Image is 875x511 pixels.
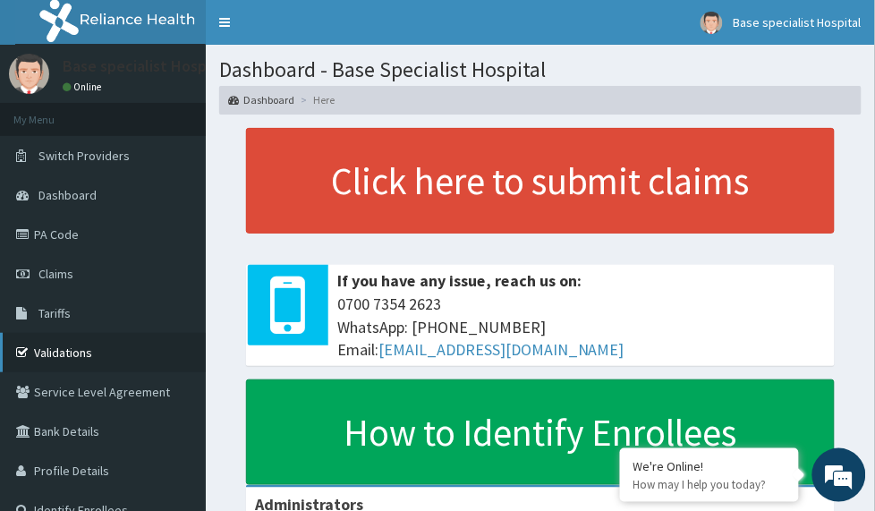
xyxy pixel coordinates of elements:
[38,187,97,203] span: Dashboard
[38,148,130,164] span: Switch Providers
[246,128,835,234] a: Click here to submit claims
[63,58,230,74] p: Base specialist Hospital
[633,458,786,474] div: We're Online!
[734,14,862,30] span: Base specialist Hospital
[63,81,106,93] a: Online
[246,379,835,485] a: How to Identify Enrollees
[378,339,624,360] a: [EMAIL_ADDRESS][DOMAIN_NAME]
[701,12,723,34] img: User Image
[219,58,862,81] h1: Dashboard - Base Specialist Hospital
[38,266,73,282] span: Claims
[9,54,49,94] img: User Image
[633,477,786,492] p: How may I help you today?
[337,270,582,291] b: If you have any issue, reach us on:
[296,92,335,107] li: Here
[38,305,71,321] span: Tariffs
[337,293,826,362] span: 0700 7354 2623 WhatsApp: [PHONE_NUMBER] Email:
[228,92,294,107] a: Dashboard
